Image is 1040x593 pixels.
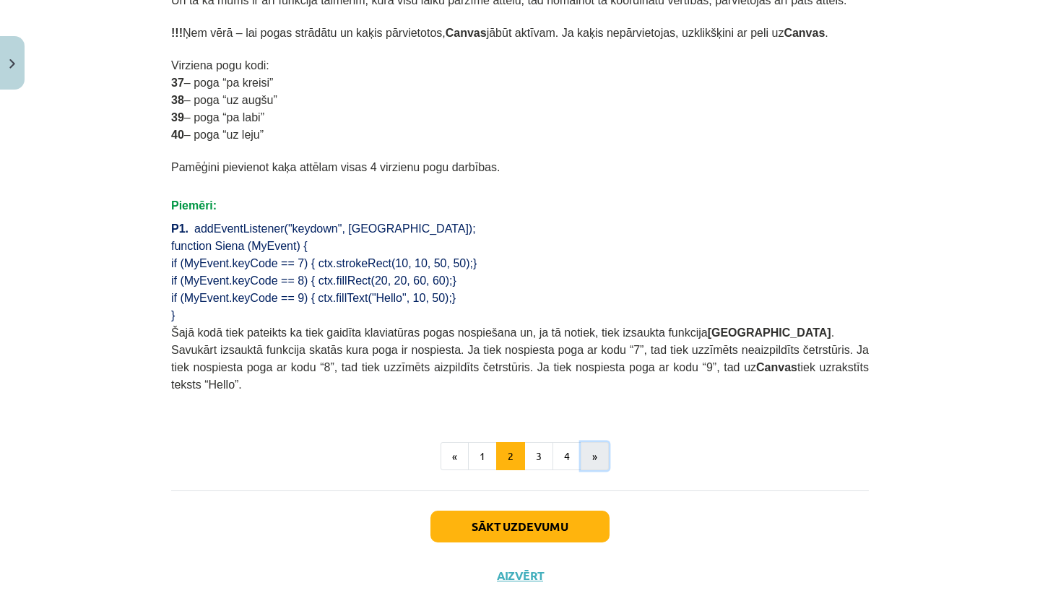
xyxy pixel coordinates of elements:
[446,27,487,39] b: Canvas
[441,442,469,471] button: «
[184,111,264,124] span: – poga “pa labi”
[171,59,269,72] span: Virziena pogu kodi:
[430,511,610,542] button: Sākt uzdevumu
[784,27,825,39] b: Canvas
[171,257,477,269] span: if (MyEvent.keyCode == 7) { ctx.strokeRect(10, 10, 50, 50);}
[171,111,184,124] span: 39
[493,568,547,583] button: Aizvērt
[184,77,274,89] span: – poga “pa kreisi”
[171,274,456,287] span: if (MyEvent.keyCode == 8) { ctx.fillRect(20, 20, 60, 60);}
[183,27,828,39] span: Ņem vērā – lai pogas strādātu un kaķis pārvietotos, jābūt aktīvam. Ja kaķis nepārvietojas, uzklik...
[171,240,308,252] span: function Siena (MyEvent) {
[171,27,183,39] span: !!!
[171,77,184,89] span: 37
[171,292,315,304] span: if (MyEvent.keyCode == 9) {
[171,199,217,212] span: Piemēri:
[194,222,476,235] span: addEventListener("keydown", [GEOGRAPHIC_DATA]);
[184,94,277,106] span: – poga “uz augšu”
[581,442,609,471] button: »
[708,326,831,339] b: [GEOGRAPHIC_DATA]
[171,94,184,106] span: 38
[524,442,553,471] button: 3
[9,59,15,69] img: icon-close-lesson-0947bae3869378f0d4975bcd49f059093ad1ed9edebbc8119c70593378902aed.svg
[496,442,525,471] button: 2
[468,442,497,471] button: 1
[171,161,500,173] span: Pamēģini pievienot kaķa attēlam visas 4 virzienu pogu darbības.
[171,222,188,235] span: P1.
[171,344,869,391] span: Savukārt izsauktā funkcija skatās kura poga ir nospiesta. Ja tiek nospiesta poga ar kodu “7”, tad...
[171,326,834,339] span: Šajā kodā tiek pateikts ka tiek gaidīta klaviatūras pogas nospiešana un, ja tā notiek, tiek izsau...
[171,129,184,141] span: 40
[184,129,264,141] span: – poga “uz leju”
[318,292,456,304] span: ctx.fillText("Hello", 10, 50);}
[756,361,797,373] b: Canvas
[171,309,175,321] span: }
[552,442,581,471] button: 4
[171,442,869,471] nav: Page navigation example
